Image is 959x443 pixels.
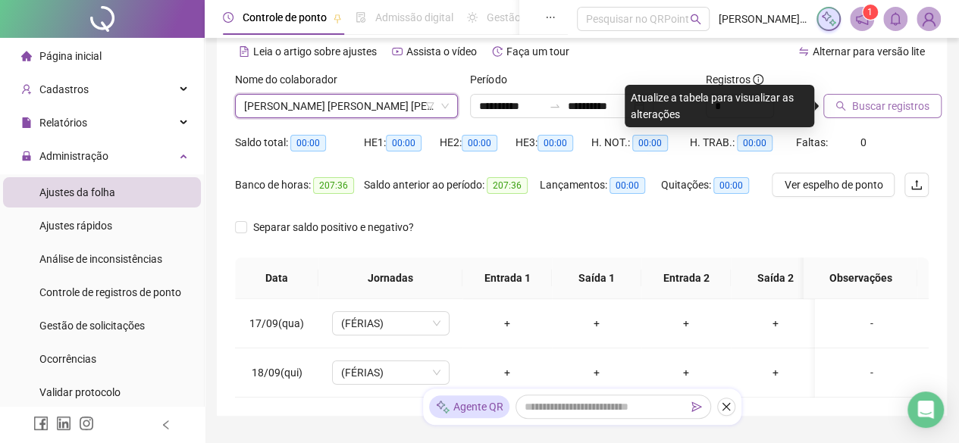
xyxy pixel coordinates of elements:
span: Controle de registros de ponto [39,286,181,298]
span: Observações [816,270,905,286]
span: file-text [239,46,249,57]
span: 00:00 [386,135,422,151]
span: VANESSA REGINA DA SILVA PINHEIRO [244,95,449,117]
span: Controle de ponto [243,11,327,23]
div: Saldo anterior ao período: [364,176,540,194]
span: Análise de inconsistências [39,253,162,265]
span: 0 [860,136,867,148]
th: Data [235,257,318,299]
span: [PERSON_NAME] - AUTO POSTO NIVEA [719,11,807,27]
span: Assista o vídeo [406,45,477,58]
span: notification [855,12,869,26]
span: pushpin [333,14,342,23]
span: sun [467,12,478,23]
span: Ajustes da folha [39,186,115,198]
span: 00:00 [290,135,326,151]
div: - [827,364,917,381]
span: 00:00 [537,135,573,151]
div: + [743,364,808,381]
label: Nome do colaborador [235,71,347,88]
div: + [653,364,719,381]
span: Buscar registros [852,98,929,114]
div: H. TRAB.: [690,134,796,151]
img: sparkle-icon.fc2bf0ac1784a2077858766a79e2daf3.svg [820,11,837,27]
div: + [743,315,808,332]
span: 1 [867,7,873,17]
span: linkedin [56,416,71,431]
span: (FÉRIAS) [341,312,440,335]
span: 00:00 [462,135,497,151]
div: Agente QR [429,395,509,418]
div: HE 3: [516,134,591,151]
span: filter [425,101,434,111]
span: Página inicial [39,50,102,62]
div: + [475,364,540,381]
th: Saída 1 [552,257,641,299]
span: home [21,51,32,61]
span: Alternar para versão lite [813,45,925,58]
span: Separar saldo positivo e negativo? [247,219,420,236]
span: send [691,401,702,412]
span: close [721,401,732,412]
span: Administração [39,150,108,162]
span: instagram [79,416,94,431]
div: HE 2: [440,134,516,151]
span: 207:36 [313,177,354,194]
span: file [21,117,32,128]
span: swap [798,46,809,57]
span: Leia o artigo sobre ajustes [253,45,377,58]
div: Open Intercom Messenger [907,392,944,428]
div: Atualize a tabela para visualizar as alterações [625,85,814,127]
div: + [653,315,719,332]
button: Buscar registros [823,94,942,118]
div: + [564,315,629,332]
span: clock-circle [223,12,233,23]
th: Entrada 2 [641,257,731,299]
span: Admissão digital [375,11,453,23]
div: + [564,364,629,381]
span: (FÉRIAS) [341,361,440,384]
span: Faça um tour [506,45,569,58]
img: sparkle-icon.fc2bf0ac1784a2077858766a79e2daf3.svg [435,399,450,415]
th: Saída 2 [731,257,820,299]
span: Relatórios [39,117,87,129]
img: 9523 [917,8,940,30]
span: Validar protocolo [39,386,121,398]
th: Observações [804,257,917,299]
span: 00:00 [737,135,773,151]
span: info-circle [753,74,763,85]
span: 207:36 [487,177,528,194]
span: file-done [356,12,366,23]
span: left [161,420,171,430]
span: youtube [392,46,403,57]
span: down [440,101,450,111]
span: user-add [21,84,32,95]
div: Quitações: [661,176,767,194]
div: Banco de horas: [235,176,364,194]
span: Registros [706,71,763,88]
button: Ver espelho de ponto [772,173,895,197]
span: 00:00 [713,177,749,194]
span: 00:00 [632,135,668,151]
span: Cadastros [39,83,89,95]
span: Gestão de solicitações [39,320,145,332]
span: Gestão de férias [487,11,563,23]
th: Entrada 1 [462,257,552,299]
span: to [549,100,561,112]
div: Saldo total: [235,134,364,151]
span: bell [888,12,902,26]
span: search [835,101,846,111]
div: + [475,315,540,332]
span: facebook [33,416,49,431]
span: swap-right [549,100,561,112]
div: H. NOT.: [591,134,690,151]
sup: 1 [863,5,878,20]
span: Ocorrências [39,353,96,365]
th: Jornadas [318,257,462,299]
span: 18/09(qui) [252,367,302,379]
span: Faltas: [796,136,830,148]
span: Ajustes rápidos [39,220,112,232]
div: Lançamentos: [540,176,661,194]
div: HE 1: [364,134,440,151]
span: 00:00 [610,177,645,194]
